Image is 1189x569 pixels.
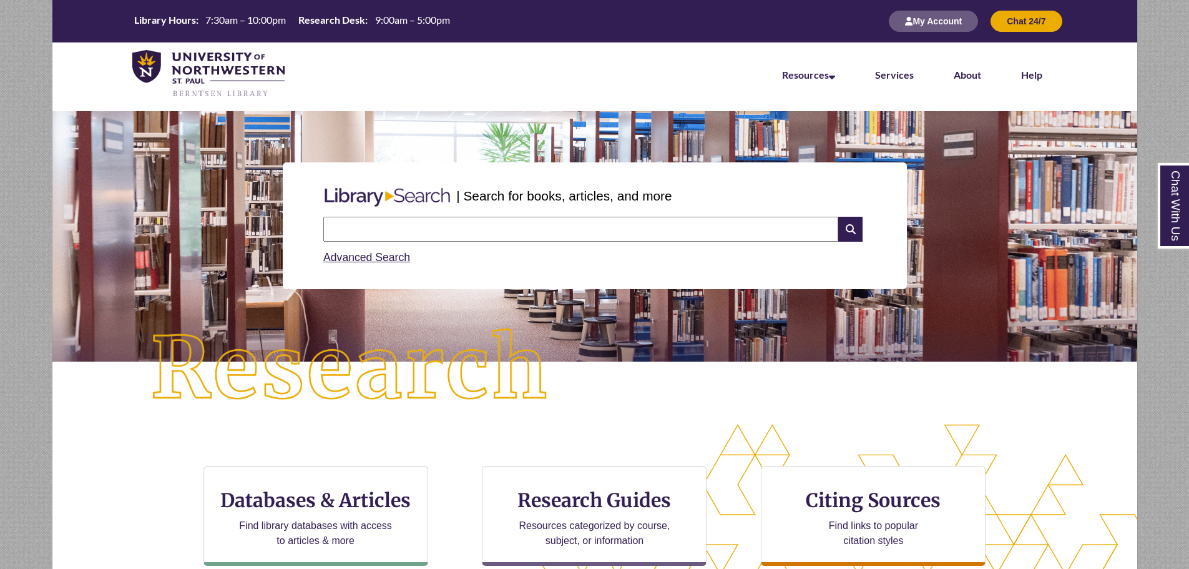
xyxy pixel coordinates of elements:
button: Chat 24/7 [991,11,1062,32]
h3: Research Guides [492,488,696,512]
img: Research [106,284,594,454]
a: Services [875,69,914,81]
th: Research Desk: [293,13,369,27]
a: About [954,69,981,81]
th: Library Hours: [129,13,200,27]
i: Search [838,217,862,242]
a: Advanced Search [323,251,410,264]
a: Hours Today [129,13,455,30]
button: My Account [889,11,978,32]
a: Citing Sources Find links to popular citation styles [761,466,986,566]
p: Find library databases with access to articles & more [234,518,397,548]
p: Resources categorized by course, subject, or information [513,518,676,548]
p: | Search for books, articles, and more [456,186,672,205]
a: Chat 24/7 [991,16,1062,26]
a: Research Guides Resources categorized by course, subject, or information [482,466,707,566]
img: UNWSP Library Logo [132,50,285,99]
a: My Account [889,16,978,26]
a: Resources [782,69,835,81]
p: Find links to popular citation styles [813,518,934,548]
span: 7:30am – 10:00pm [205,14,286,26]
table: Hours Today [129,13,455,29]
a: Help [1021,69,1042,81]
img: Libary Search [318,183,456,212]
span: 9:00am – 5:00pm [375,14,450,26]
a: Databases & Articles Find library databases with access to articles & more [203,466,428,566]
h3: Citing Sources [798,488,950,512]
h3: Databases & Articles [214,488,418,512]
